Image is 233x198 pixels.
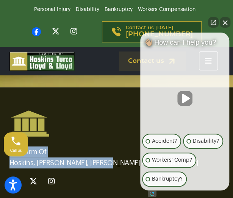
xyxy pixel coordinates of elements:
button: Close Intaker Chat Widget [220,17,230,28]
span: [PHONE_NUMBER] [126,31,193,38]
img: logo [9,52,75,71]
p: Contact us [DATE] [126,25,193,38]
a: Open direct chat [208,17,219,28]
p: Law Firm Of Hoskins, [PERSON_NAME], [PERSON_NAME] & [PERSON_NAME] [9,137,224,168]
a: Open intaker chat [148,190,156,197]
a: Contact us [119,51,186,71]
p: Bankruptcy? [152,175,183,184]
div: 👋🏼 How can I help you? [140,38,229,50]
a: Disability [76,7,99,12]
a: Bankruptcy [105,7,133,12]
a: Contact us [DATE][PHONE_NUMBER] [102,21,202,42]
p: Disability? [193,137,219,146]
img: Hoskins and Turco Logo [9,110,49,137]
p: Accident? [152,137,177,146]
a: Personal Injury [34,7,70,12]
a: Workers Compensation [138,7,195,12]
p: Workers' Comp? [152,156,192,165]
button: Unmute video [177,91,192,106]
span: Call us [10,148,22,153]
